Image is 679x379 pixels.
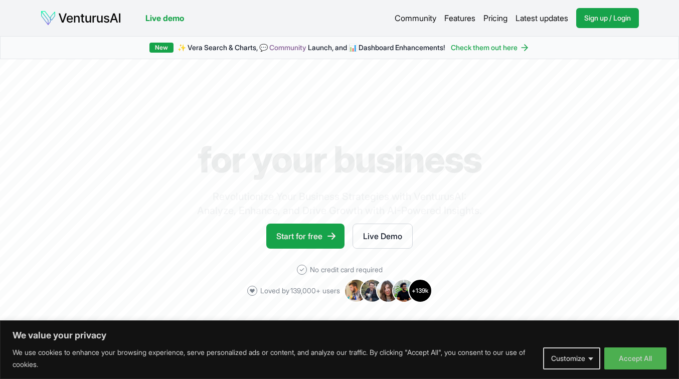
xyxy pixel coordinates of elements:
button: Accept All [604,347,666,369]
p: We value your privacy [13,329,666,341]
img: logo [40,10,121,26]
p: We use cookies to enhance your browsing experience, serve personalized ads or content, and analyz... [13,346,536,370]
span: Sign up / Login [584,13,631,23]
a: Pricing [483,12,507,24]
a: Features [444,12,475,24]
img: Avatar 3 [376,279,400,303]
a: Check them out here [451,43,530,53]
a: Start for free [266,224,345,249]
a: Live Demo [353,224,413,249]
img: Avatar 2 [360,279,384,303]
div: New [149,43,174,53]
img: Avatar 1 [344,279,368,303]
a: Community [269,43,306,52]
img: Avatar 4 [392,279,416,303]
button: Customize [543,347,600,369]
a: Live demo [145,12,184,24]
span: ✨ Vera Search & Charts, 💬 Launch, and 📊 Dashboard Enhancements! [178,43,445,53]
a: Community [395,12,436,24]
a: Latest updates [516,12,568,24]
a: Sign up / Login [576,8,639,28]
